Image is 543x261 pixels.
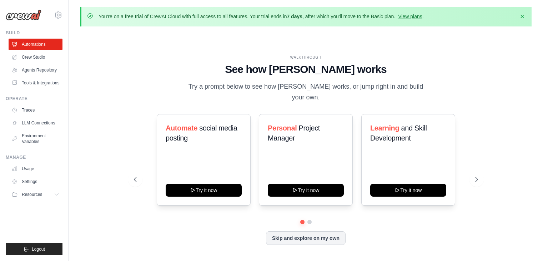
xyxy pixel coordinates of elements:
p: You're on a free trial of CrewAI Cloud with full access to all features. Your trial ends in , aft... [99,13,424,20]
span: social media posting [166,124,237,142]
a: Usage [9,163,62,174]
div: Build [6,30,62,36]
a: Traces [9,104,62,116]
button: Try it now [370,184,446,197]
a: Tools & Integrations [9,77,62,89]
button: Resources [9,189,62,200]
button: Try it now [268,184,344,197]
p: Try a prompt below to see how [PERSON_NAME] works, or jump right in and build your own. [186,82,426,103]
a: Environment Variables [9,130,62,147]
span: Project Manager [268,124,320,142]
div: WALKTHROUGH [134,55,478,60]
a: Agents Repository [9,64,62,76]
span: Resources [22,192,42,197]
span: and Skill Development [370,124,427,142]
strong: 7 days [287,14,302,19]
span: Automate [166,124,197,132]
a: Automations [9,39,62,50]
img: Logo [6,10,41,20]
div: Operate [6,96,62,102]
div: Manage [6,154,62,160]
button: Skip and explore on my own [266,231,346,245]
button: Logout [6,243,62,255]
span: Personal [268,124,297,132]
a: View plans [398,14,422,19]
h1: See how [PERSON_NAME] works [134,63,478,76]
button: Try it now [166,184,242,197]
span: Learning [370,124,399,132]
a: Crew Studio [9,51,62,63]
a: LLM Connections [9,117,62,129]
span: Logout [32,246,45,252]
a: Settings [9,176,62,187]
